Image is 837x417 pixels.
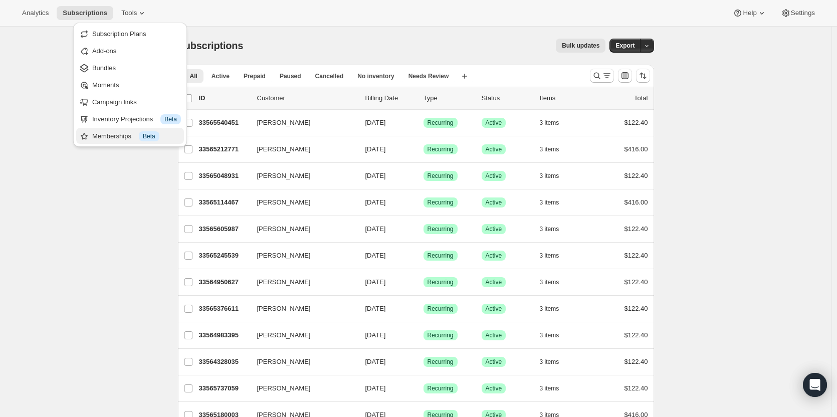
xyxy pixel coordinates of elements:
span: $122.40 [624,225,648,233]
span: Beta [143,132,155,140]
span: $416.00 [624,145,648,153]
div: 33565048931[PERSON_NAME][DATE]SuccessRecurringSuccessActive3 items$122.40 [199,169,648,183]
div: 33565737059[PERSON_NAME][DATE]SuccessRecurringSuccessActive3 items$122.40 [199,381,648,395]
button: Subscriptions [57,6,113,20]
p: 33565540451 [199,118,249,128]
button: Subscription Plans [76,26,184,42]
span: 3 items [540,252,559,260]
span: Recurring [428,384,454,392]
span: [DATE] [365,278,386,286]
span: [PERSON_NAME] [257,330,311,340]
p: 33565212771 [199,144,249,154]
p: 33565605987 [199,224,249,234]
span: Recurring [428,331,454,339]
span: 3 items [540,119,559,127]
p: Total [634,93,648,103]
span: Active [486,331,502,339]
span: Settings [791,9,815,17]
span: [DATE] [365,384,386,392]
p: 33565114467 [199,197,249,207]
span: 3 items [540,198,559,206]
button: [PERSON_NAME] [251,354,351,370]
button: 3 items [540,328,570,342]
button: Search and filter results [590,69,614,83]
span: $122.40 [624,172,648,179]
button: Tools [115,6,153,20]
button: Help [727,6,772,20]
span: $122.40 [624,358,648,365]
span: [DATE] [365,358,386,365]
span: 3 items [540,225,559,233]
span: [DATE] [365,225,386,233]
button: 3 items [540,302,570,316]
button: 3 items [540,381,570,395]
span: 3 items [540,172,559,180]
button: 3 items [540,222,570,236]
span: $122.40 [624,305,648,312]
span: 3 items [540,358,559,366]
span: [DATE] [365,305,386,312]
button: [PERSON_NAME] [251,115,351,131]
span: [DATE] [365,145,386,153]
span: Recurring [428,198,454,206]
span: Active [486,278,502,286]
span: Recurring [428,145,454,153]
span: Moments [92,81,119,89]
div: 33565540451[PERSON_NAME][DATE]SuccessRecurringSuccessActive3 items$122.40 [199,116,648,130]
div: 33564950627[PERSON_NAME][DATE]SuccessRecurringSuccessActive3 items$122.40 [199,275,648,289]
button: [PERSON_NAME] [251,301,351,317]
span: Recurring [428,305,454,313]
span: Bulk updates [562,42,599,50]
button: Export [609,39,641,53]
span: $416.00 [624,198,648,206]
div: Type [424,93,474,103]
button: [PERSON_NAME] [251,221,351,237]
span: [PERSON_NAME] [257,144,311,154]
p: 33565048931 [199,171,249,181]
p: Customer [257,93,357,103]
button: Bundles [76,60,184,76]
button: Customize table column order and visibility [618,69,632,83]
button: [PERSON_NAME] [251,274,351,290]
button: Sort the results [636,69,650,83]
div: Memberships [92,131,181,141]
span: [DATE] [365,119,386,126]
span: Active [486,252,502,260]
span: Recurring [428,252,454,260]
span: [PERSON_NAME] [257,118,311,128]
div: 33565605987[PERSON_NAME][DATE]SuccessRecurringSuccessActive3 items$122.40 [199,222,648,236]
span: $122.40 [624,252,648,259]
button: Memberships [76,128,184,144]
div: Inventory Projections [92,114,181,124]
button: Settings [775,6,821,20]
span: Active [486,305,502,313]
div: Items [540,93,590,103]
span: Active [486,358,502,366]
div: 33565376611[PERSON_NAME][DATE]SuccessRecurringSuccessActive3 items$122.40 [199,302,648,316]
span: All [190,72,197,80]
p: Billing Date [365,93,415,103]
span: 3 items [540,305,559,313]
span: Recurring [428,278,454,286]
button: [PERSON_NAME] [251,248,351,264]
span: [PERSON_NAME] [257,304,311,314]
span: No inventory [357,72,394,80]
button: Analytics [16,6,55,20]
button: Create new view [457,69,473,83]
span: [PERSON_NAME] [257,383,311,393]
p: 33565737059 [199,383,249,393]
span: [PERSON_NAME] [257,197,311,207]
div: 33564983395[PERSON_NAME][DATE]SuccessRecurringSuccessActive3 items$122.40 [199,328,648,342]
span: [DATE] [365,172,386,179]
button: Add-ons [76,43,184,59]
span: [DATE] [365,331,386,339]
button: [PERSON_NAME] [251,194,351,211]
button: 3 items [540,355,570,369]
span: 3 items [540,145,559,153]
span: Paused [280,72,301,80]
span: [DATE] [365,252,386,259]
span: Active [212,72,230,80]
span: Subscription Plans [92,30,146,38]
span: Cancelled [315,72,344,80]
div: 33565212771[PERSON_NAME][DATE]SuccessRecurringSuccessActive3 items$416.00 [199,142,648,156]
